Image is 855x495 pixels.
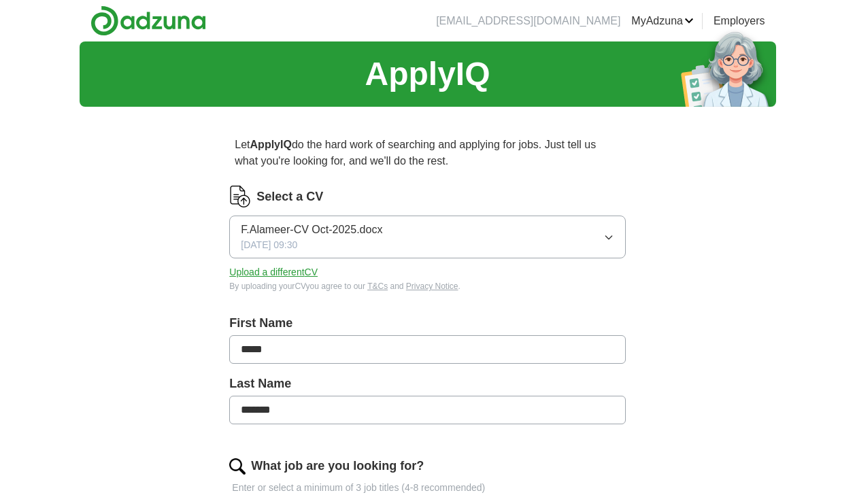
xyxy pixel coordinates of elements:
[365,50,490,99] h1: ApplyIQ
[250,139,292,150] strong: ApplyIQ
[241,238,297,252] span: [DATE] 09:30
[229,481,625,495] p: Enter or select a minimum of 3 job titles (4-8 recommended)
[229,131,625,175] p: Let do the hard work of searching and applying for jobs. Just tell us what you're looking for, an...
[229,265,318,279] button: Upload a differentCV
[229,375,625,393] label: Last Name
[714,13,765,29] a: Employers
[241,222,382,238] span: F.Alameer-CV Oct-2025.docx
[436,13,620,29] li: [EMAIL_ADDRESS][DOMAIN_NAME]
[229,458,246,475] img: search.png
[229,314,625,332] label: First Name
[631,13,694,29] a: MyAdzuna
[90,5,206,36] img: Adzuna logo
[229,216,625,258] button: F.Alameer-CV Oct-2025.docx[DATE] 09:30
[229,186,251,207] img: CV Icon
[367,281,388,291] a: T&Cs
[229,280,625,292] div: By uploading your CV you agree to our and .
[406,281,458,291] a: Privacy Notice
[256,188,323,206] label: Select a CV
[251,457,424,475] label: What job are you looking for?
